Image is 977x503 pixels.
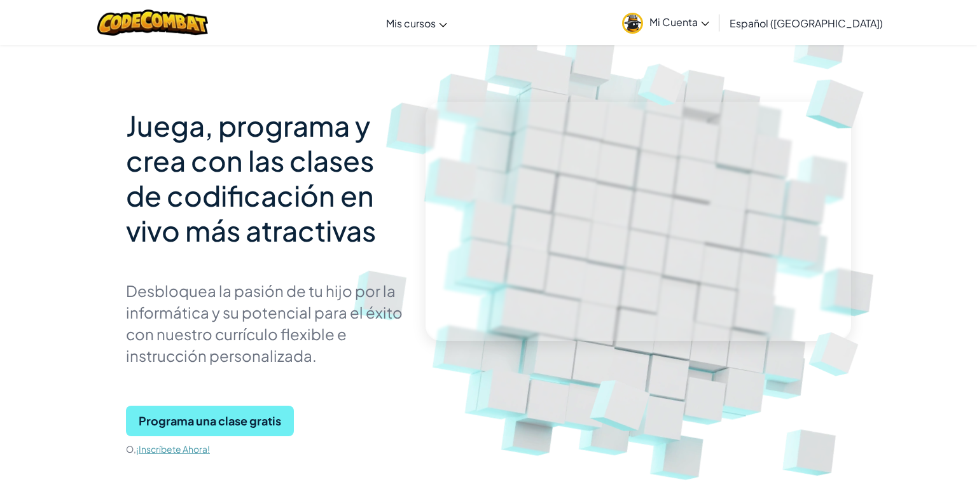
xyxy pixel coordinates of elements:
[783,45,894,153] img: Overlap cubes
[723,6,889,40] a: Español ([GEOGRAPHIC_DATA])
[126,107,376,248] span: Juega, programa y crea con las clases de codificación en vivo más atractivas
[649,15,709,29] span: Mi Cuenta
[126,443,136,455] span: O,
[97,10,209,36] img: CodeCombat logo
[565,344,681,457] img: Overlap cubes
[386,17,436,30] span: Mis cursos
[126,406,294,436] button: Programa una clase gratis
[136,443,210,455] a: ¡Inscríbete Ahora!
[789,312,883,396] img: Overlap cubes
[622,13,643,34] img: avatar
[380,6,454,40] a: Mis cursos
[620,43,709,124] img: Overlap cubes
[126,280,406,366] p: Desbloquea la pasión de tu hijo por la informática y su potencial para el éxito con nuestro currí...
[616,3,716,43] a: Mi Cuenta
[730,17,883,30] span: Español ([GEOGRAPHIC_DATA])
